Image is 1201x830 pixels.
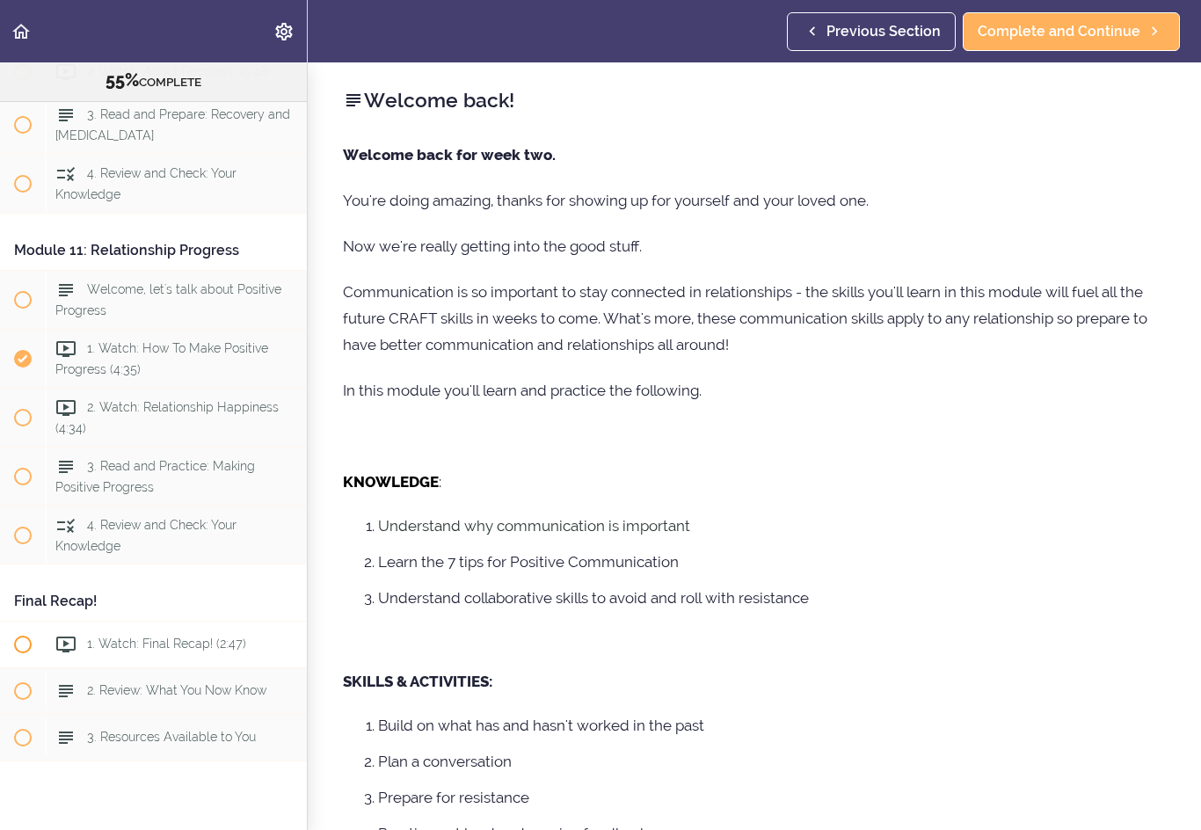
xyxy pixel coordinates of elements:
strong: KNOWLEDGE [343,473,439,491]
span: 2. Review: What You Now Know [87,684,266,698]
span: Plan a conversation [378,753,512,770]
svg: Back to course curriculum [11,21,32,42]
p: Now we're really getting into the good stuff. [343,233,1166,259]
p: You're doing amazing, thanks for showing up for yourself and your loved one. [343,187,1166,214]
span: Understand collaborative skills to avoid and roll with resistance [378,589,809,607]
span: Build on what has and hasn't worked in the past [378,717,704,734]
span: 3. Resources Available to You [87,731,256,745]
span: Understand why communication is important [378,517,690,535]
span: 1. Watch: Final Recap! (2:47) [87,637,246,652]
span: Welcome, let's talk about Positive Progress [55,282,281,317]
li: Learn the 7 tips for Positive Communication [378,550,1166,573]
h2: Welcome back! [343,85,1166,115]
span: 2. Watch: Relationship Happiness (4:34) [55,400,279,434]
div: COMPLETE [22,69,285,92]
span: Complete and Continue [978,21,1140,42]
span: 4. Review and Check: Your Knowledge [55,518,237,552]
span: Previous Section [826,21,941,42]
span: 55% [106,69,139,91]
p: In this module you'll learn and practice the following. [343,377,1166,404]
strong: Welcome back for week two. [343,146,556,164]
p: Communication is so important to stay connected in relationships - the skills you'll learn in thi... [343,279,1166,358]
li: Prepare for resistance [378,786,1166,809]
span: 3. Read and Prepare: Recovery and [MEDICAL_DATA] [55,107,290,142]
a: Complete and Continue [963,12,1180,51]
a: Previous Section [787,12,956,51]
svg: Settings Menu [273,21,295,42]
span: 1. Watch: How To Make Positive Progress (4:35) [55,341,268,375]
span: 3. Read and Practice: Making Positive Progress [55,459,255,493]
span: : [439,473,441,491]
span: 4. Review and Check: Your Knowledge [55,166,237,200]
strong: SKILLS & ACTIVITIES: [343,673,492,690]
